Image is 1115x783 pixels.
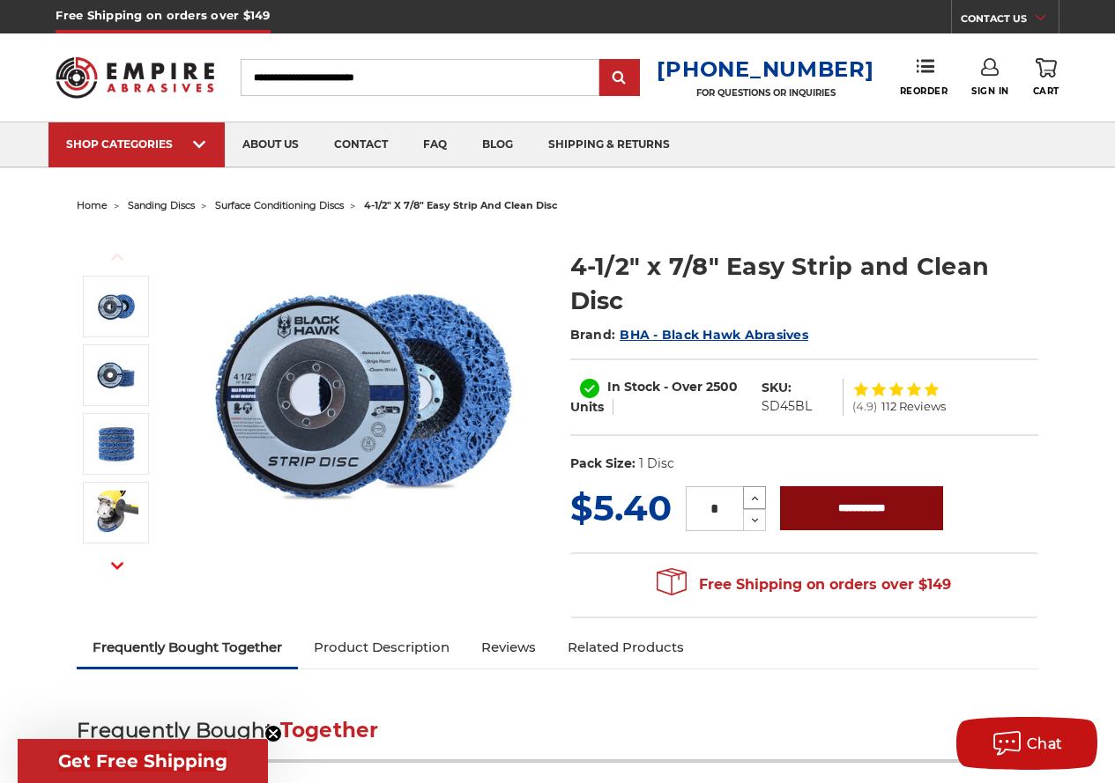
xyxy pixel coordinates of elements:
[1033,58,1059,97] a: Cart
[128,199,195,211] a: sanding discs
[881,401,946,412] span: 112 Reviews
[956,717,1097,770] button: Chat
[465,628,552,667] a: Reviews
[18,739,268,783] div: Get Free ShippingClose teaser
[77,718,273,742] span: Frequently Bought
[96,547,138,585] button: Next
[570,399,604,415] span: Units
[706,379,738,395] span: 2500
[570,454,636,473] dt: Pack Size:
[215,199,344,211] a: surface conditioning discs
[852,401,877,412] span: (4.9)
[94,355,138,396] img: 4-1/2" x 7/8" Easy Strip and Clean Disc
[264,725,282,742] button: Close teaser
[1033,85,1059,97] span: Cart
[961,9,1059,33] a: CONTACT US
[639,454,674,473] dd: 1 Disc
[94,424,138,465] img: 4-1/2" x 7/8" Easy Strip and Clean Disc
[465,122,531,167] a: blog
[552,628,700,667] a: Related Products
[58,750,227,772] span: Get Free Shipping
[316,122,405,167] a: contact
[94,286,138,328] img: 4-1/2" x 7/8" Easy Strip and Clean Disc
[620,327,808,343] a: BHA - Black Hawk Abrasives
[570,486,672,529] span: $5.40
[570,249,1038,318] h1: 4-1/2" x 7/8" Easy Strip and Clean Disc
[77,628,298,667] a: Frequently Bought Together
[405,122,465,167] a: faq
[664,379,702,395] span: - Over
[607,379,660,395] span: In Stock
[298,628,465,667] a: Product Description
[657,567,951,602] span: Free Shipping on orders over $149
[187,231,539,559] img: 4-1/2" x 7/8" Easy Strip and Clean Disc
[900,85,948,97] span: Reorder
[762,397,812,416] dd: SD45BL
[762,379,792,397] dt: SKU:
[77,199,108,211] a: home
[602,61,637,96] input: Submit
[531,122,688,167] a: shipping & returns
[94,491,138,535] img: 4-1/2" x 7/8" Easy Strip and Clean Disc
[971,85,1009,97] span: Sign In
[96,238,138,276] button: Previous
[225,122,316,167] a: about us
[280,718,379,742] span: Together
[657,87,873,99] p: FOR QUESTIONS OR INQUIRIES
[657,56,873,82] a: [PHONE_NUMBER]
[66,137,207,151] div: SHOP CATEGORIES
[900,58,948,96] a: Reorder
[364,199,558,211] span: 4-1/2" x 7/8" easy strip and clean disc
[570,327,616,343] span: Brand:
[1027,735,1063,752] span: Chat
[56,47,213,108] img: Empire Abrasives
